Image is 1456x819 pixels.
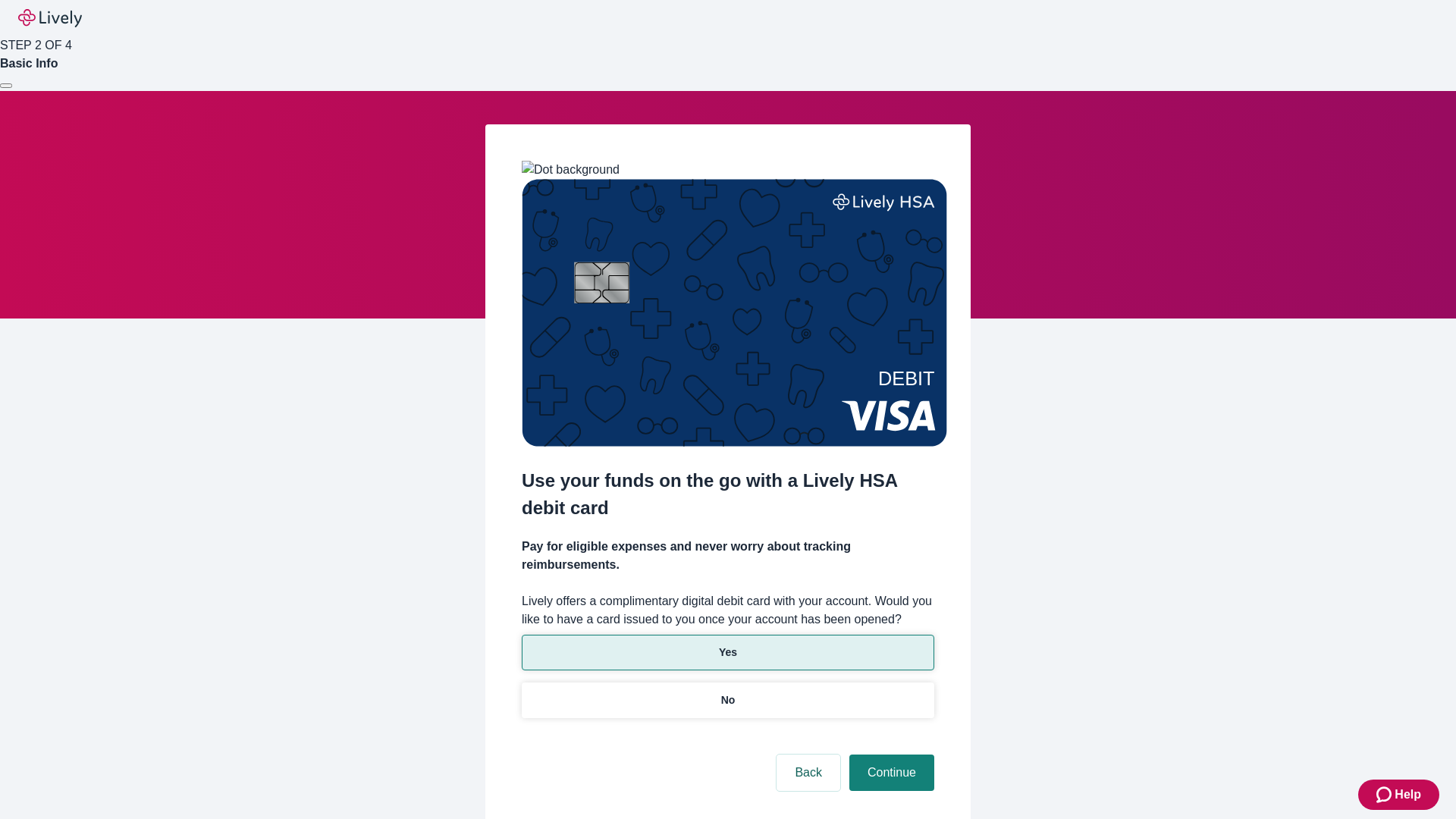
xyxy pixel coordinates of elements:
[522,682,934,718] button: No
[522,592,934,629] label: Lively offers a complimentary digital debit card with your account. Would you like to have a card...
[522,467,934,522] h2: Use your funds on the go with a Lively HSA debit card
[719,645,737,661] p: Yes
[522,179,947,447] img: Debit card
[522,161,620,179] img: Dot background
[522,538,934,574] h4: Pay for eligible expenses and never worry about tracking reimbursements.
[777,755,840,791] button: Back
[1395,786,1421,804] span: Help
[721,692,736,708] p: No
[1376,786,1395,804] svg: Zendesk support icon
[522,635,934,670] button: Yes
[849,755,934,791] button: Continue
[1358,780,1439,810] button: Zendesk support iconHelp
[18,9,82,27] img: Lively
